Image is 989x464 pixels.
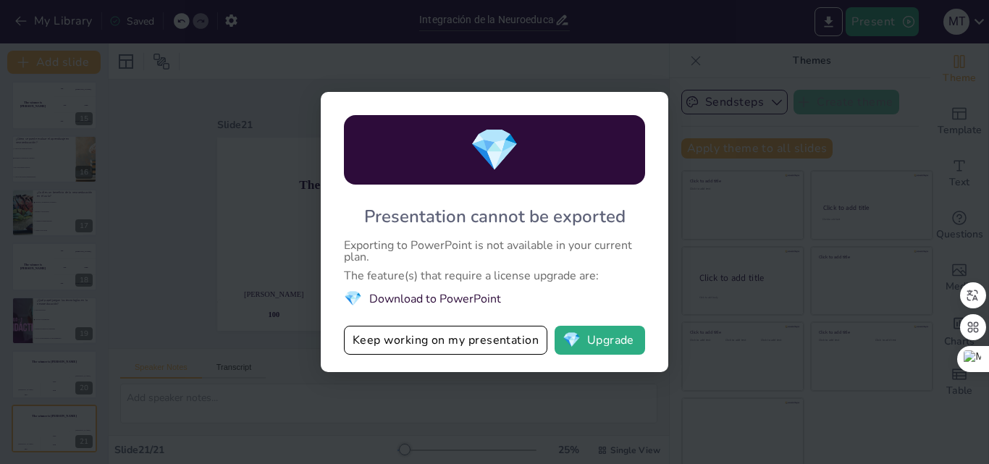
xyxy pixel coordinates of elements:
span: diamond [344,289,362,308]
span: diamond [563,333,581,347]
div: The feature(s) that require a license upgrade are: [344,270,645,282]
div: Presentation cannot be exported [364,205,626,228]
div: Exporting to PowerPoint is not available in your current plan. [344,240,645,263]
button: Keep working on my presentation [344,326,547,355]
button: diamondUpgrade [555,326,645,355]
li: Download to PowerPoint [344,289,645,308]
span: diamond [469,122,520,178]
